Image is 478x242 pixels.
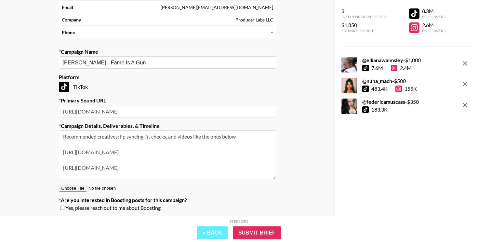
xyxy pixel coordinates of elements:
[341,28,387,33] div: Estimated Price
[161,5,273,10] div: [PERSON_NAME][EMAIL_ADDRESS][DOMAIN_NAME]
[230,219,248,224] div: Step 2 of 2
[62,17,81,23] strong: Company
[458,78,471,91] button: remove
[197,226,228,239] button: « Back
[59,74,276,80] label: Platform
[233,226,281,239] input: Submit Brief
[63,59,263,66] input: Old Town Road - Lil Nas X + Billy Ray Cyrus
[341,8,387,14] div: 3
[395,86,417,92] div: 155K
[59,97,276,104] label: Primary Sound URL
[458,57,471,70] button: remove
[62,30,75,35] strong: Phone
[458,99,471,112] button: remove
[362,57,403,63] strong: @ ellianawalmsley
[59,123,276,129] label: Campaign Details, Deliverables, & Timeline
[59,82,276,92] div: TikTok
[362,99,419,105] div: - $ 350
[59,197,276,203] label: Are you interested in Boosting posts for this campaign?
[422,22,445,28] div: 2.6M
[362,78,392,84] strong: @ nuha_mach
[371,86,388,92] div: 483.4K
[362,99,405,105] strong: @ federicamuscass
[391,65,412,71] div: 2.4M
[271,30,273,35] div: –
[341,14,387,19] div: Influencers Selected
[341,22,387,28] div: $1,850
[59,82,69,92] img: TikTok
[422,14,445,19] div: Followers
[362,57,421,63] div: - $ 1,000
[235,17,273,23] div: Producer Labs LLC
[445,209,470,234] iframe: Drift Widget Chat Controller
[59,48,276,55] label: Campaign Name
[422,8,445,14] div: 8.3M
[62,5,73,10] strong: Email
[59,105,276,117] input: https://www.tiktok.com/music/Old-Town-Road-6683330941219244813
[371,106,388,113] div: 183.3K
[422,28,445,33] div: Followers
[65,205,161,211] span: Yes, please reach out to me about Boosting
[371,65,383,71] div: 7.6M
[362,78,417,84] div: - $ 500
